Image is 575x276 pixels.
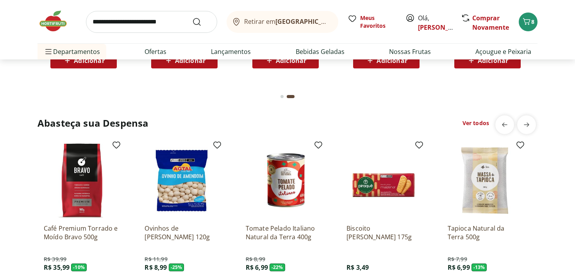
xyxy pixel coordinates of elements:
button: Go to page 1 from fs-carousel [279,87,285,106]
button: Carrinho [519,13,537,31]
span: - 13 % [471,263,487,271]
span: R$ 3,49 [346,263,369,272]
span: - 25 % [169,263,184,271]
a: Ver todos [462,119,489,127]
img: Biscoito Maizena Piraque 175g [346,143,421,218]
a: Bebidas Geladas [296,47,345,56]
span: R$ 11,99 [145,255,167,263]
a: Café Premium Torrado e Moído Bravo 500g [44,224,118,241]
span: R$ 6,99 [448,263,470,272]
img: Hortifruti [37,9,77,33]
span: Adicionar [478,57,508,64]
b: [GEOGRAPHIC_DATA]/[GEOGRAPHIC_DATA] [275,17,407,26]
button: next [517,115,536,134]
img: Café Premium Torrado e Moído Bravo 500g [44,143,118,218]
button: Adicionar [353,53,420,68]
span: Adicionar [276,57,306,64]
a: Tapioca Natural da Terra 500g [448,224,522,241]
span: R$ 8,99 [145,263,167,272]
span: Meus Favoritos [360,14,396,30]
h2: Abasteça sua Despensa [37,117,148,129]
span: Olá, [418,13,453,32]
input: search [86,11,217,33]
span: 8 [531,18,534,25]
a: Ovinhos de [PERSON_NAME] 120g [145,224,219,241]
button: previous [495,115,514,134]
img: Ovinhos de Amendoim Agtal 120g [145,143,219,218]
button: Adicionar [454,53,521,68]
span: R$ 8,99 [246,255,265,263]
a: [PERSON_NAME] [418,23,469,32]
span: Adicionar [74,57,104,64]
span: Adicionar [175,57,205,64]
img: Tomate Pelado Italiano Natural da Terra 400g [246,143,320,218]
span: Adicionar [377,57,407,64]
a: Açougue e Peixaria [475,47,531,56]
span: Retirar em [244,18,330,25]
button: Retirar em[GEOGRAPHIC_DATA]/[GEOGRAPHIC_DATA] [227,11,338,33]
a: Tomate Pelado Italiano Natural da Terra 400g [246,224,320,241]
span: R$ 39,99 [44,255,66,263]
button: Adicionar [151,53,218,68]
span: Departamentos [44,42,100,61]
a: Meus Favoritos [348,14,396,30]
a: Biscoito [PERSON_NAME] 175g [346,224,421,241]
button: Adicionar [252,53,319,68]
button: Menu [44,42,53,61]
span: R$ 35,99 [44,263,70,272]
span: - 10 % [71,263,87,271]
img: Tapioca Natural da Terra 500g [448,143,522,218]
a: Lançamentos [211,47,251,56]
a: Ofertas [145,47,166,56]
button: Current page from fs-carousel [285,87,296,106]
button: Submit Search [192,17,211,27]
span: R$ 7,99 [448,255,467,263]
span: - 22 % [270,263,285,271]
span: R$ 6,99 [246,263,268,272]
a: Nossas Frutas [389,47,431,56]
a: Comprar Novamente [472,14,509,32]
